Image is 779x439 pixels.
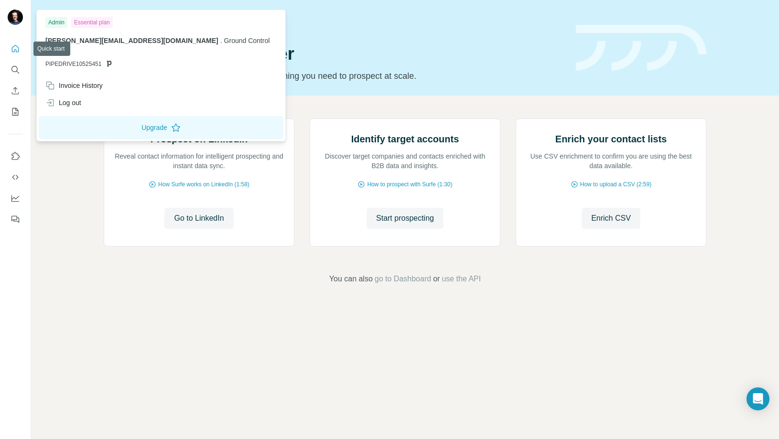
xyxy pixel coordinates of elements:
button: Go to LinkedIn [164,208,233,229]
div: Quick start [104,18,564,27]
span: You can also [329,273,373,285]
button: Use Surfe API [8,169,23,186]
button: Dashboard [8,190,23,207]
span: [PERSON_NAME][EMAIL_ADDRESS][DOMAIN_NAME] [45,37,218,44]
button: Quick start [8,40,23,57]
button: Upgrade [39,116,283,139]
button: use the API [442,273,481,285]
span: Start prospecting [376,213,434,224]
button: go to Dashboard [375,273,431,285]
div: Admin [45,17,67,28]
h2: Enrich your contact lists [555,132,667,146]
button: Search [8,61,23,78]
button: My lists [8,103,23,120]
p: Discover target companies and contacts enriched with B2B data and insights. [320,151,490,171]
img: Avatar [8,10,23,25]
button: Feedback [8,211,23,228]
span: Go to LinkedIn [174,213,224,224]
span: PIPEDRIVE10525451 [45,60,101,68]
span: . [220,37,222,44]
p: Use CSV enrichment to confirm you are using the best data available. [526,151,696,171]
p: Pick your starting point and we’ll provide everything you need to prospect at scale. [104,69,564,83]
img: banner [576,25,706,71]
div: Essential plan [71,17,113,28]
button: Enrich CSV [582,208,640,229]
button: Use Surfe on LinkedIn [8,148,23,165]
h2: Identify target accounts [351,132,459,146]
div: Open Intercom Messenger [747,387,769,410]
span: How to upload a CSV (2:59) [580,180,651,189]
span: How to prospect with Surfe (1:30) [367,180,452,189]
div: Invoice History [45,81,103,90]
button: Start prospecting [367,208,444,229]
span: Enrich CSV [591,213,631,224]
span: or [433,273,440,285]
div: Log out [45,98,81,107]
span: How Surfe works on LinkedIn (1:58) [158,180,249,189]
button: Enrich CSV [8,82,23,99]
h1: Let’s prospect together [104,44,564,64]
p: Reveal contact information for intelligent prospecting and instant data sync. [114,151,284,171]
